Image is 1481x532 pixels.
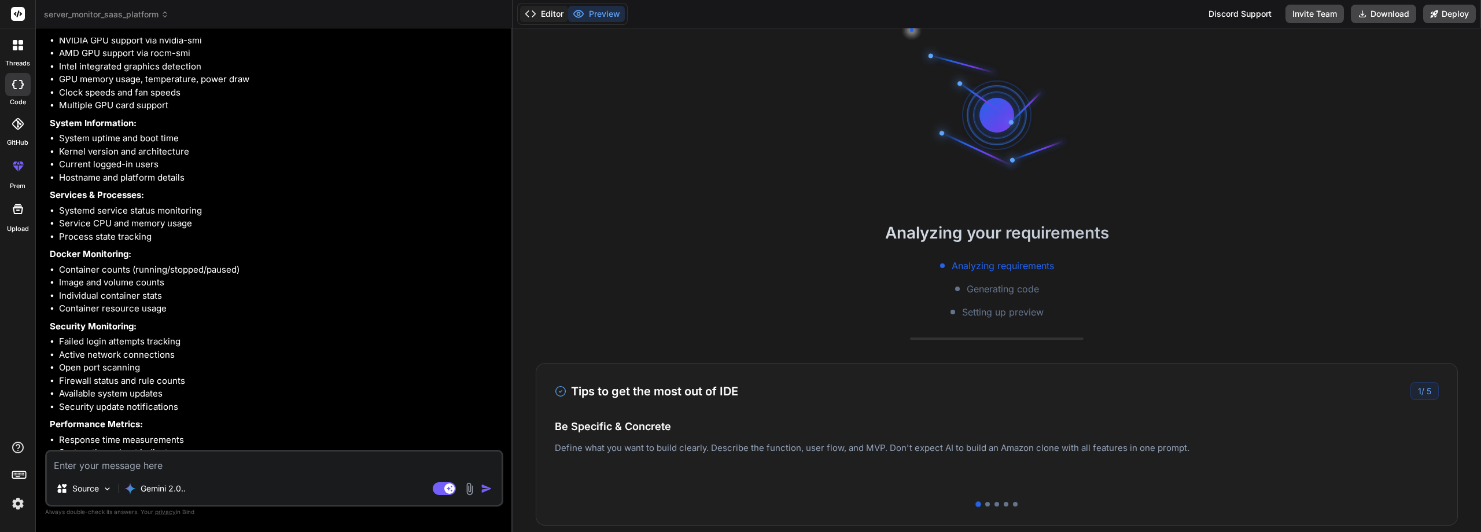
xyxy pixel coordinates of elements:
button: Download [1351,5,1416,23]
li: Multiple GPU card support [59,99,501,112]
li: System throughput indicators [59,446,501,460]
label: code [10,97,26,107]
img: settings [8,494,28,513]
button: Preview [568,6,625,22]
li: Image and volume counts [59,276,501,289]
li: GPU memory usage, temperature, power draw [59,73,501,86]
li: Open port scanning [59,361,501,375]
strong: Security Monitoring: [50,321,137,332]
span: privacy [155,508,176,515]
li: Available system updates [59,387,501,401]
li: System uptime and boot time [59,132,501,145]
span: server_monitor_saas_platform [44,9,169,20]
p: Always double-check its answers. Your in Bind [45,507,503,518]
strong: Services & Processes: [50,189,144,200]
li: Kernel version and architecture [59,145,501,159]
li: Process state tracking [59,230,501,244]
li: Service CPU and memory usage [59,217,501,230]
img: attachment [463,482,476,496]
li: Active network connections [59,348,501,362]
button: Deploy [1423,5,1476,23]
label: GitHub [7,138,28,148]
img: Pick Models [102,484,112,494]
label: prem [10,181,25,191]
button: Invite Team [1285,5,1344,23]
h4: Be Specific & Concrete [555,419,1439,434]
img: Gemini 2.0 flash [124,483,136,494]
li: Response time measurements [59,434,501,447]
li: Hostname and platform details [59,171,501,185]
span: Setting up preview [962,305,1044,319]
li: Container counts (running/stopped/paused) [59,263,501,277]
img: icon [481,483,492,494]
strong: System Information: [50,118,137,129]
li: Clock speeds and fan speeds [59,86,501,100]
p: Source [72,483,99,494]
div: / [1410,382,1439,400]
li: Systemd service status monitoring [59,204,501,218]
span: 1 [1418,386,1421,396]
strong: Docker Monitoring: [50,248,131,259]
h3: Tips to get the most out of IDE [555,383,738,400]
div: Discord Support [1202,5,1279,23]
li: AMD GPU support via rocm-smi [59,47,501,60]
label: threads [5,58,30,68]
button: Editor [520,6,568,22]
span: 5 [1427,386,1431,396]
li: Container resource usage [59,302,501,315]
li: Current logged-in users [59,158,501,171]
span: Generating code [967,282,1039,296]
li: Firewall status and rule counts [59,375,501,388]
h2: Analyzing your requirements [513,221,1481,245]
li: Intel integrated graphics detection [59,60,501,74]
li: Failed login attempts tracking [59,335,501,348]
strong: Performance Metrics: [50,419,143,430]
li: NVIDIA GPU support via nvidia-smi [59,34,501,47]
li: Individual container stats [59,289,501,303]
li: Security update notifications [59,401,501,414]
label: Upload [7,224,29,234]
span: Analyzing requirements [952,259,1054,273]
p: Gemini 2.0.. [141,483,186,494]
